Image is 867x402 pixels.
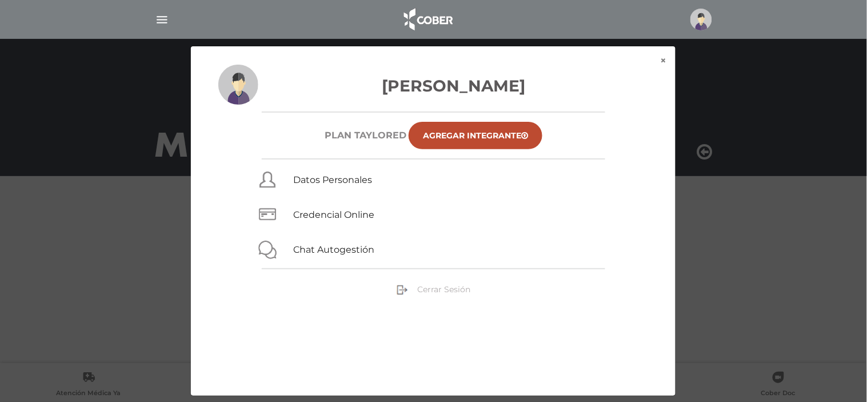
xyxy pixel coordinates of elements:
[293,244,374,255] a: Chat Autogestión
[398,6,458,33] img: logo_cober_home-white.png
[325,130,406,141] h6: Plan TAYLORED
[293,209,374,220] a: Credencial Online
[218,65,258,105] img: profile-placeholder.svg
[218,74,648,98] h3: [PERSON_NAME]
[155,13,169,27] img: Cober_menu-lines-white.svg
[690,9,712,30] img: profile-placeholder.svg
[409,122,542,149] a: Agregar Integrante
[397,284,408,296] img: sign-out.png
[293,174,372,185] a: Datos Personales
[651,46,676,75] button: ×
[417,284,470,294] span: Cerrar Sesión
[397,284,470,294] a: Cerrar Sesión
